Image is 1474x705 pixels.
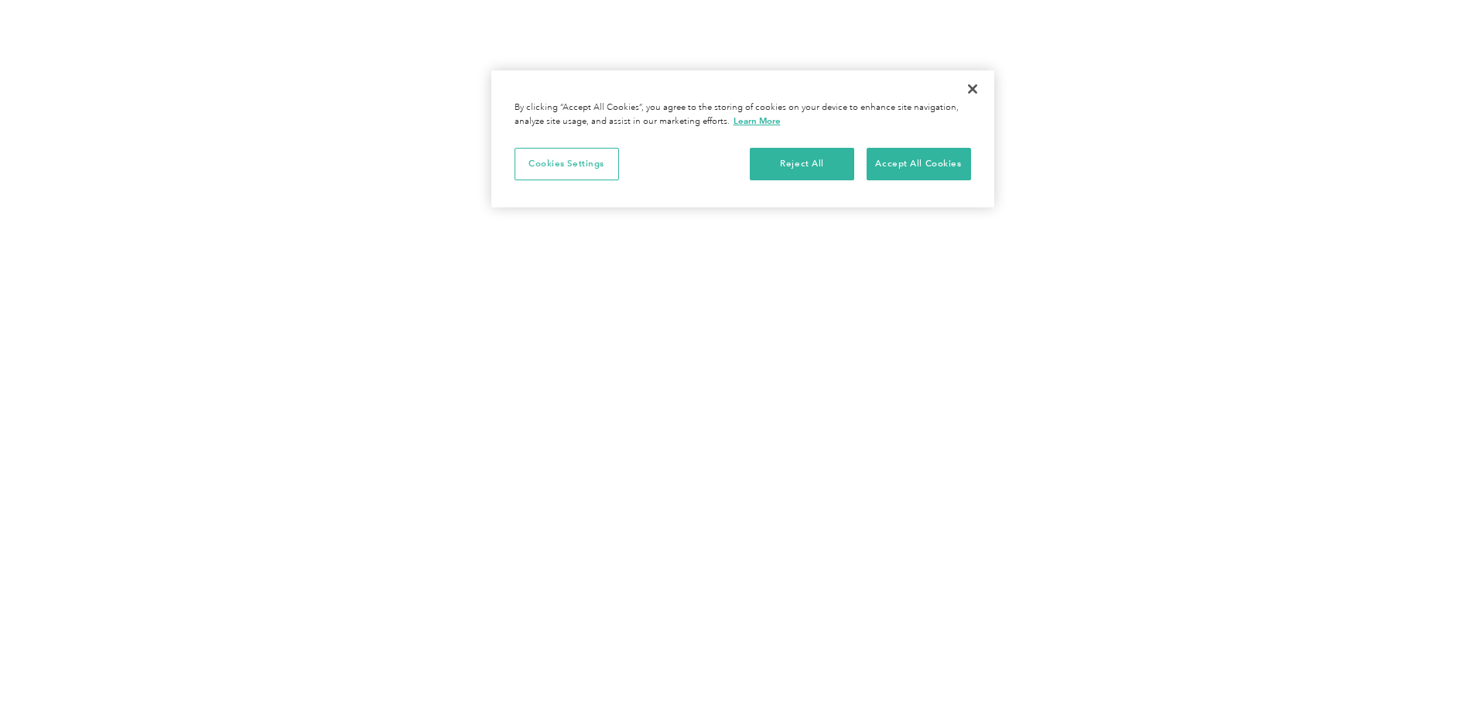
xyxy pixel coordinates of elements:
[750,148,854,180] button: Reject All
[515,101,971,128] div: By clicking “Accept All Cookies”, you agree to the storing of cookies on your device to enhance s...
[491,70,994,207] div: Privacy
[956,72,990,106] button: Close
[515,148,619,180] button: Cookies Settings
[867,148,971,180] button: Accept All Cookies
[491,70,994,207] div: Cookie banner
[734,115,781,126] a: More information about your privacy, opens in a new tab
